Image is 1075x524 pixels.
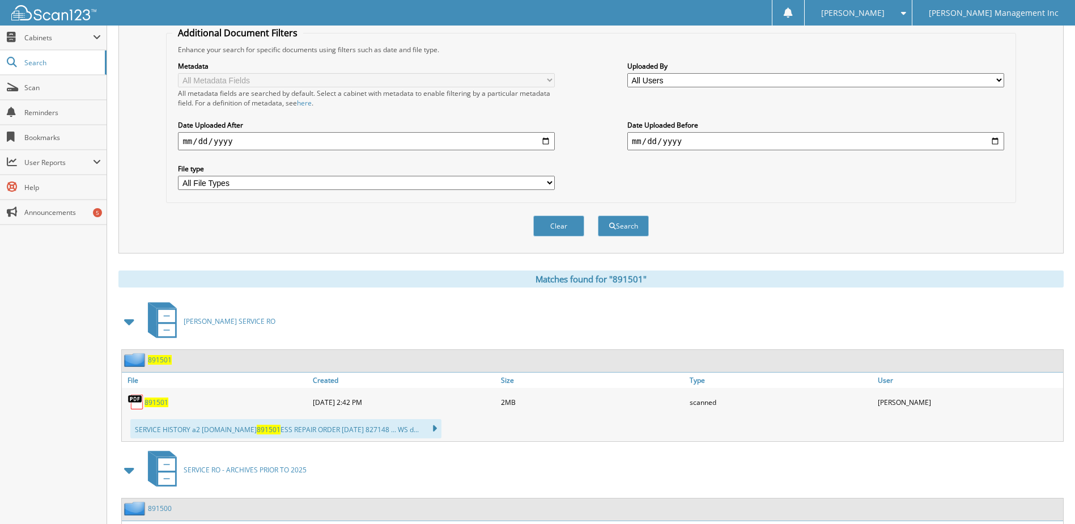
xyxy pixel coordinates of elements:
span: Help [24,183,101,192]
a: Type [687,373,875,388]
div: SERVICE HISTORY a2 [DOMAIN_NAME] ESS REPAIR ORDER [DATE] 827148 ... WS d... [130,419,441,438]
span: 891501 [257,425,281,434]
a: User [875,373,1063,388]
span: Bookmarks [24,133,101,142]
a: Size [498,373,686,388]
a: Created [310,373,498,388]
label: Uploaded By [627,61,1004,71]
label: Metadata [178,61,555,71]
iframe: Chat Widget [1018,470,1075,524]
img: scan123-logo-white.svg [11,5,96,20]
div: [PERSON_NAME] [875,391,1063,413]
a: [PERSON_NAME] SERVICE RO [141,299,275,344]
a: here [297,98,312,108]
div: [DATE] 2:42 PM [310,391,498,413]
div: All metadata fields are searched by default. Select a cabinet with metadata to enable filtering b... [178,88,555,108]
span: SERVICE RO - ARCHIVES PRIOR TO 2025 [184,465,307,475]
label: Date Uploaded After [178,120,555,130]
input: start [178,132,555,150]
span: [PERSON_NAME] [821,10,885,16]
a: 891501 [148,355,172,365]
span: [PERSON_NAME] SERVICE RO [184,316,275,326]
img: folder2.png [124,501,148,515]
div: Enhance your search for specific documents using filters such as date and file type. [172,45,1009,54]
span: Cabinets [24,33,93,43]
div: 2MB [498,391,686,413]
input: end [627,132,1004,150]
span: Announcements [24,208,101,217]
a: SERVICE RO - ARCHIVES PRIOR TO 2025 [141,447,307,492]
button: Clear [533,215,584,236]
img: folder2.png [124,353,148,367]
div: Matches found for "891501" [118,271,1064,288]
label: Date Uploaded Before [627,120,1004,130]
div: scanned [687,391,875,413]
span: Reminders [24,108,101,117]
button: Search [598,215,649,236]
a: File [122,373,310,388]
span: [PERSON_NAME] Management Inc [929,10,1059,16]
span: Search [24,58,99,67]
span: Scan [24,83,101,92]
a: 891500 [148,504,172,513]
a: 891501 [145,398,168,407]
label: File type [178,164,555,174]
legend: Additional Document Filters [172,27,303,39]
div: 5 [93,208,102,217]
span: User Reports [24,158,93,167]
img: PDF.png [128,394,145,411]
